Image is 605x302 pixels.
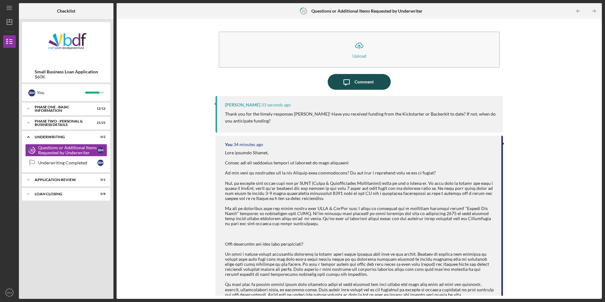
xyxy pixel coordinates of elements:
[35,192,90,196] div: Loan Closing
[97,147,104,153] div: R M
[94,121,106,125] div: 21 / 21
[57,9,75,14] b: Checklist
[38,145,97,155] div: Questions or Additional Items Requested by Underwriter
[352,54,366,58] div: Upload
[225,111,497,125] p: Thank you for the timely responses [PERSON_NAME]! Have you received funding from the Kickstarter ...
[354,74,374,90] div: Comment
[35,178,90,182] div: Application Review
[38,160,97,165] div: Underwriting Completed
[7,291,12,294] text: RM
[25,144,107,157] a: 32Questions or Additional Items Requested by UnderwriterRM
[311,9,423,14] b: Questions or Additional Items Requested by Underwriter
[225,142,233,147] div: You
[94,178,106,182] div: 0 / 1
[28,89,35,96] div: R M
[261,102,291,107] time: 2025-09-16 14:07
[30,148,34,152] tspan: 32
[37,87,85,98] div: You
[94,135,106,139] div: 0 / 2
[35,74,98,79] div: $60K
[302,9,305,13] tspan: 32
[94,107,106,111] div: 12 / 12
[35,119,90,127] div: PHASE TWO - PERSONAL & BUSINESS DETAILS
[94,192,106,196] div: 0 / 8
[225,102,260,107] div: [PERSON_NAME]
[35,135,90,139] div: Underwriting
[219,31,500,68] button: Upload
[35,69,98,74] b: Small Business Loan Application
[35,105,90,112] div: Phase One - Basic Information
[233,142,263,147] time: 2025-09-16 13:33
[25,157,107,169] a: Underwriting CompletedRM
[22,25,110,63] img: Product logo
[328,74,391,90] button: Comment
[3,286,16,299] button: RM
[97,160,104,166] div: R M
